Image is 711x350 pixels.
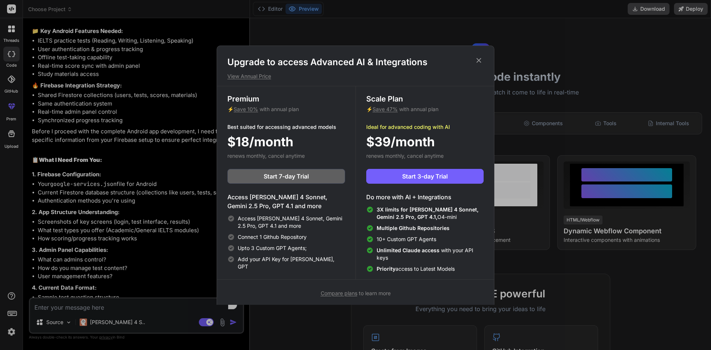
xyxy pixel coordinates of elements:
[227,123,345,131] p: Best suited for accessing advanced models
[227,56,484,68] h1: Upgrade to access Advanced AI & Integrations
[366,153,444,159] span: renews monthly, cancel anytime
[227,94,345,104] h3: Premium
[366,106,484,113] p: ⚡ with annual plan
[227,153,305,159] span: renews monthly, cancel anytime
[238,233,307,241] span: Connect 1 Github Repository
[238,215,345,230] span: Access [PERSON_NAME] 4 Sonnet, Gemini 2.5 Pro, GPT 4.1 and more
[238,244,307,252] span: Upto 3 Custom GPT Agents;
[227,132,293,151] span: $18/month
[366,169,484,184] button: Start 3-day Trial
[227,169,345,184] button: Start 7-day Trial
[377,206,484,221] span: O4-mini
[366,123,484,131] p: Ideal for advanced coding with AI
[238,256,345,270] span: Add your API Key for [PERSON_NAME], GPT
[321,290,391,296] span: to learn more
[377,225,450,231] span: Multiple Github Repositories
[377,265,455,273] span: access to Latest Models
[366,132,435,151] span: $39/month
[402,172,448,181] span: Start 3-day Trial
[377,247,484,261] span: with your API keys
[227,193,345,210] h4: Access [PERSON_NAME] 4 Sonnet, Gemini 2.5 Pro, GPT 4.1 and more
[377,247,441,253] span: Unlimited Claude access
[366,193,484,201] h4: Do more with AI + Integrations
[377,266,395,272] span: Priority
[366,94,484,104] h3: Scale Plan
[373,106,398,112] span: Save 47%
[321,290,357,296] span: Compare plans
[234,106,258,112] span: Save 10%
[377,206,478,220] span: 3X limits for [PERSON_NAME] 4 Sonnet, Gemini 2.5 Pro, GPT 4.1,
[377,236,436,243] span: 10+ Custom GPT Agents
[264,172,309,181] span: Start 7-day Trial
[227,73,484,80] p: View Annual Price
[227,106,345,113] p: ⚡ with annual plan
